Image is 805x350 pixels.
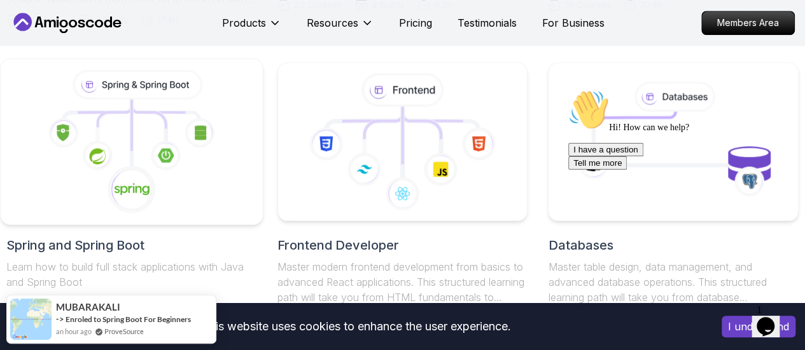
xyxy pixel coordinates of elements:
a: Enroled to Spring Boot For Beginners [66,314,191,324]
a: Testimonials [458,15,517,30]
p: Learn how to build full stack applications with Java and Spring Boot [6,259,257,290]
a: DatabasesMaster table design, data management, and advanced database operations. This structured ... [548,62,799,325]
button: Products [222,15,281,41]
span: Hi! How can we help? [5,38,126,48]
a: Frontend DeveloperMaster modern frontend development from basics to advanced React applications. ... [277,62,528,325]
span: an hour ago [56,326,92,337]
a: Spring and Spring BootLearn how to build full stack applications with Java and Spring Boot10 Cour... [6,62,257,310]
iframe: chat widget [752,299,792,337]
p: Master table design, data management, and advanced database operations. This structured learning ... [548,259,799,305]
button: I have a question [5,58,80,72]
a: Pricing [399,15,432,30]
img: provesource social proof notification image [10,299,52,340]
p: Master modern frontend development from basics to advanced React applications. This structured le... [277,259,528,305]
p: Products [222,15,266,30]
span: -> [56,314,64,324]
img: :wave: [5,5,46,46]
p: Resources [307,15,358,30]
span: MUBARAKALI [56,302,120,313]
p: Members Area [702,11,794,34]
button: Resources [307,15,374,41]
h2: Frontend Developer [277,236,528,254]
iframe: chat widget [563,84,792,293]
button: Tell me more [5,72,64,85]
a: ProveSource [104,326,144,337]
h2: Databases [548,236,799,254]
h2: Spring and Spring Boot [6,236,257,254]
div: This website uses cookies to enhance the user experience. [10,313,703,340]
button: Accept cookies [722,316,795,337]
a: For Business [542,15,605,30]
div: 👋Hi! How can we help?I have a questionTell me more [5,5,234,85]
a: Members Area [701,11,795,35]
